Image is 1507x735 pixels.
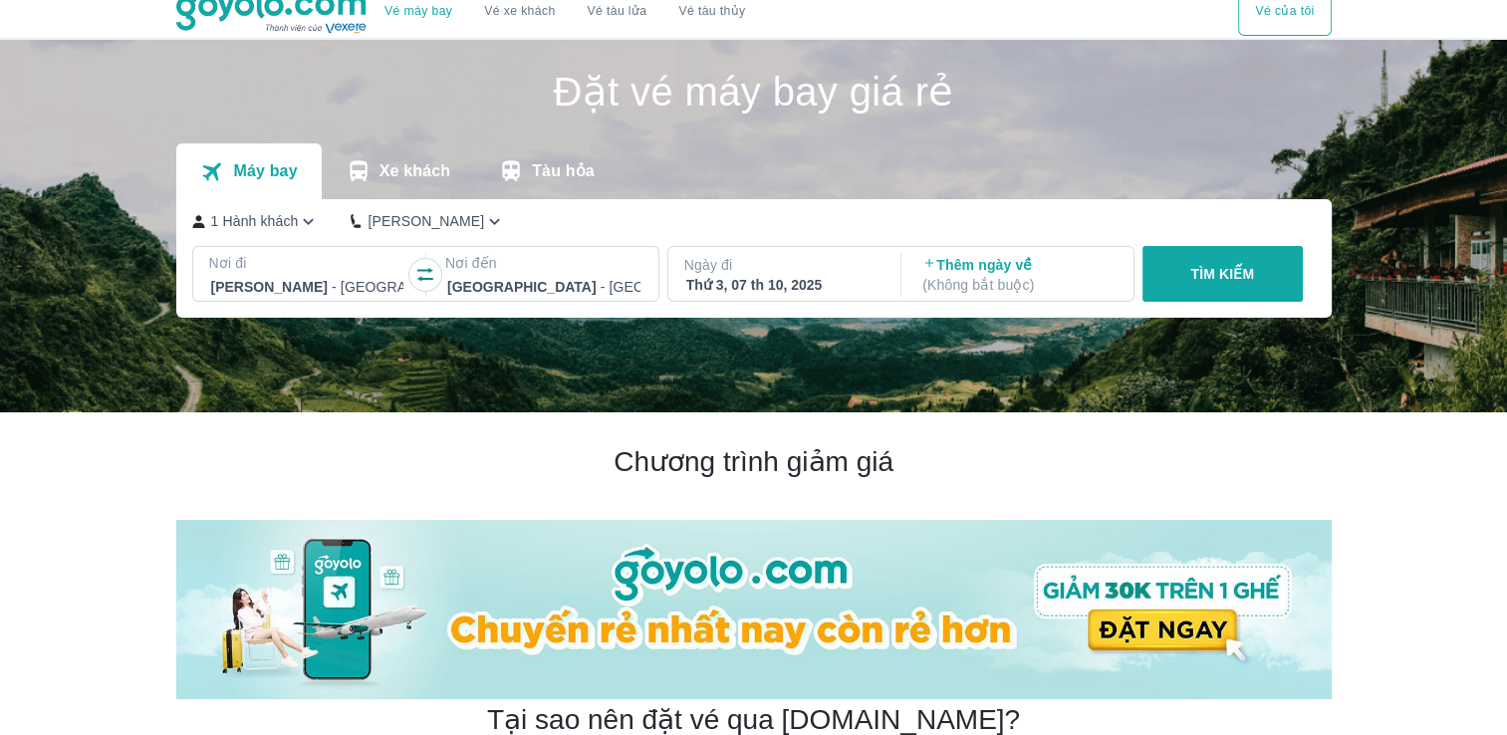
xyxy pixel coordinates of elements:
p: [PERSON_NAME] [368,211,484,231]
p: Ngày đi [684,255,881,275]
div: transportation tabs [176,143,619,199]
p: Nơi đến [445,253,642,273]
p: Tàu hỏa [532,161,595,181]
p: TÌM KIẾM [1190,264,1254,284]
div: Thứ 3, 07 th 10, 2025 [686,275,879,295]
h1: Đặt vé máy bay giá rẻ [176,72,1332,112]
button: TÌM KIẾM [1142,246,1303,302]
h2: Chương trình giảm giá [176,444,1332,480]
p: ( Không bắt buộc ) [922,275,1116,295]
p: Máy bay [233,161,297,181]
p: Xe khách [379,161,450,181]
a: Vé máy bay [384,4,452,19]
p: Thêm ngày về [922,255,1116,295]
p: Nơi đi [209,253,406,273]
p: 1 Hành khách [211,211,299,231]
a: Vé xe khách [484,4,555,19]
button: [PERSON_NAME] [351,211,505,232]
button: 1 Hành khách [192,211,320,232]
img: banner-home [176,520,1332,699]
